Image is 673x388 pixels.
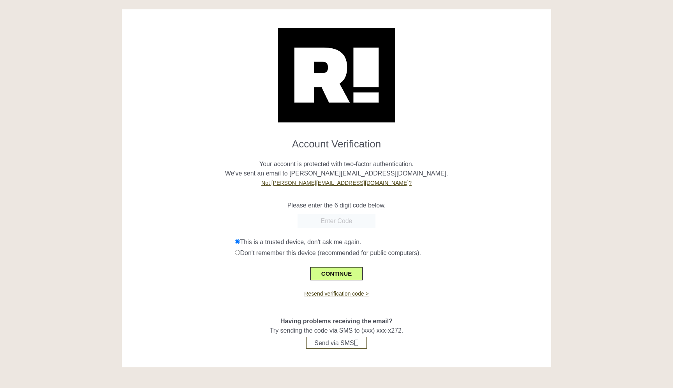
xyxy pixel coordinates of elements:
div: Don't remember this device (recommended for public computers). [235,248,545,258]
button: Send via SMS [306,337,366,349]
button: CONTINUE [310,267,363,280]
a: Resend verification code > [304,291,368,297]
h1: Account Verification [128,132,545,150]
p: Your account is protected with two-factor authentication. We've sent an email to [PERSON_NAME][EM... [128,150,545,188]
span: Having problems receiving the email? [280,318,393,324]
div: This is a trusted device, don't ask me again. [235,237,545,247]
div: Try sending the code via SMS to (xxx) xxx-x272. [128,298,545,349]
a: Not [PERSON_NAME][EMAIL_ADDRESS][DOMAIN_NAME]? [261,180,412,186]
img: Retention.com [278,28,395,122]
p: Please enter the 6 digit code below. [128,201,545,210]
input: Enter Code [298,214,375,228]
